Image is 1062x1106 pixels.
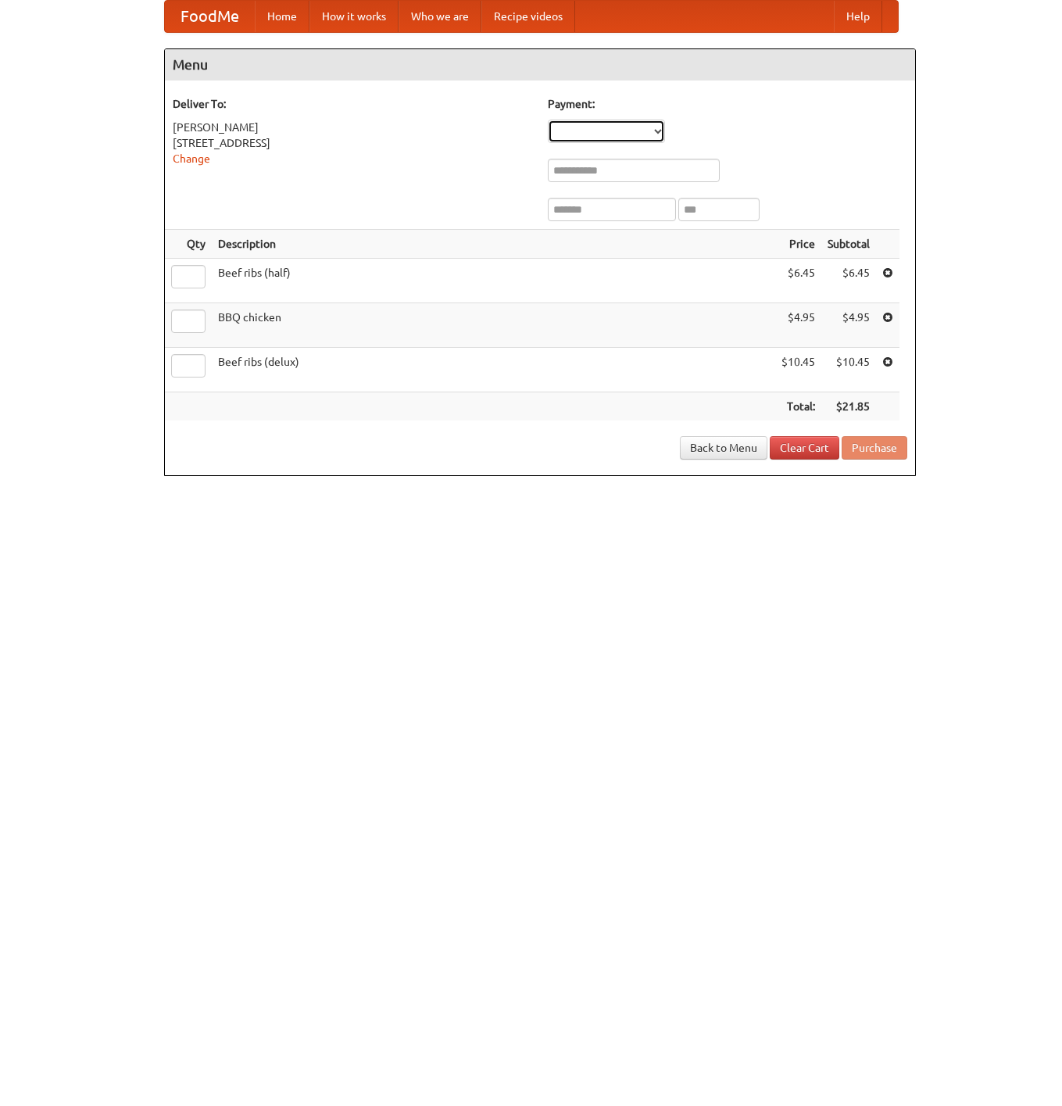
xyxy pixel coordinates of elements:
td: $10.45 [821,348,876,392]
a: How it works [309,1,399,32]
button: Purchase [842,436,907,460]
th: Description [212,230,775,259]
div: [PERSON_NAME] [173,120,532,135]
td: $10.45 [775,348,821,392]
th: $21.85 [821,392,876,421]
a: Home [255,1,309,32]
h4: Menu [165,49,915,81]
a: Change [173,152,210,165]
a: Recipe videos [481,1,575,32]
h5: Payment: [548,96,907,112]
td: Beef ribs (delux) [212,348,775,392]
td: $6.45 [821,259,876,303]
h5: Deliver To: [173,96,532,112]
td: $6.45 [775,259,821,303]
a: Clear Cart [770,436,839,460]
td: $4.95 [775,303,821,348]
th: Qty [165,230,212,259]
th: Total: [775,392,821,421]
td: Beef ribs (half) [212,259,775,303]
td: BBQ chicken [212,303,775,348]
a: FoodMe [165,1,255,32]
a: Help [834,1,882,32]
td: $4.95 [821,303,876,348]
th: Subtotal [821,230,876,259]
a: Back to Menu [680,436,767,460]
a: Who we are [399,1,481,32]
div: [STREET_ADDRESS] [173,135,532,151]
th: Price [775,230,821,259]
